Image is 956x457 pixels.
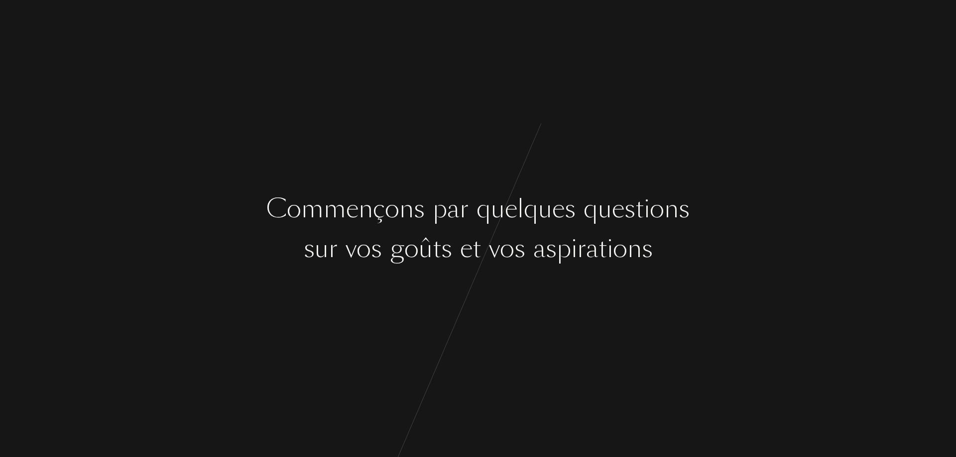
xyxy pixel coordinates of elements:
[538,190,552,227] div: u
[565,190,576,227] div: s
[514,230,525,267] div: s
[304,230,315,267] div: s
[613,230,627,267] div: o
[358,190,373,227] div: n
[524,190,538,227] div: q
[571,230,577,267] div: i
[357,230,371,267] div: o
[315,230,329,267] div: u
[447,190,460,227] div: a
[491,190,505,227] div: u
[433,190,447,227] div: p
[584,190,598,227] div: q
[586,230,598,267] div: a
[460,230,473,267] div: e
[505,190,517,227] div: e
[644,190,650,227] div: i
[650,190,664,227] div: o
[346,190,358,227] div: e
[627,230,642,267] div: n
[404,230,419,267] div: o
[324,190,346,227] div: m
[329,230,338,267] div: r
[287,190,301,227] div: o
[635,190,644,227] div: t
[624,190,635,227] div: s
[546,230,557,267] div: s
[346,230,357,267] div: v
[598,230,607,267] div: t
[533,230,546,267] div: a
[598,190,612,227] div: u
[390,230,404,267] div: g
[607,230,613,267] div: i
[301,190,324,227] div: m
[664,190,679,227] div: n
[433,230,441,267] div: t
[414,190,425,227] div: s
[489,230,500,267] div: v
[441,230,452,267] div: s
[517,190,524,227] div: l
[642,230,653,267] div: s
[373,190,385,227] div: ç
[552,190,565,227] div: e
[460,190,469,227] div: r
[612,190,624,227] div: e
[419,230,433,267] div: û
[266,190,287,227] div: C
[577,230,586,267] div: r
[679,190,690,227] div: s
[477,190,491,227] div: q
[371,230,382,267] div: s
[399,190,414,227] div: n
[473,230,481,267] div: t
[557,230,571,267] div: p
[500,230,514,267] div: o
[385,190,399,227] div: o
